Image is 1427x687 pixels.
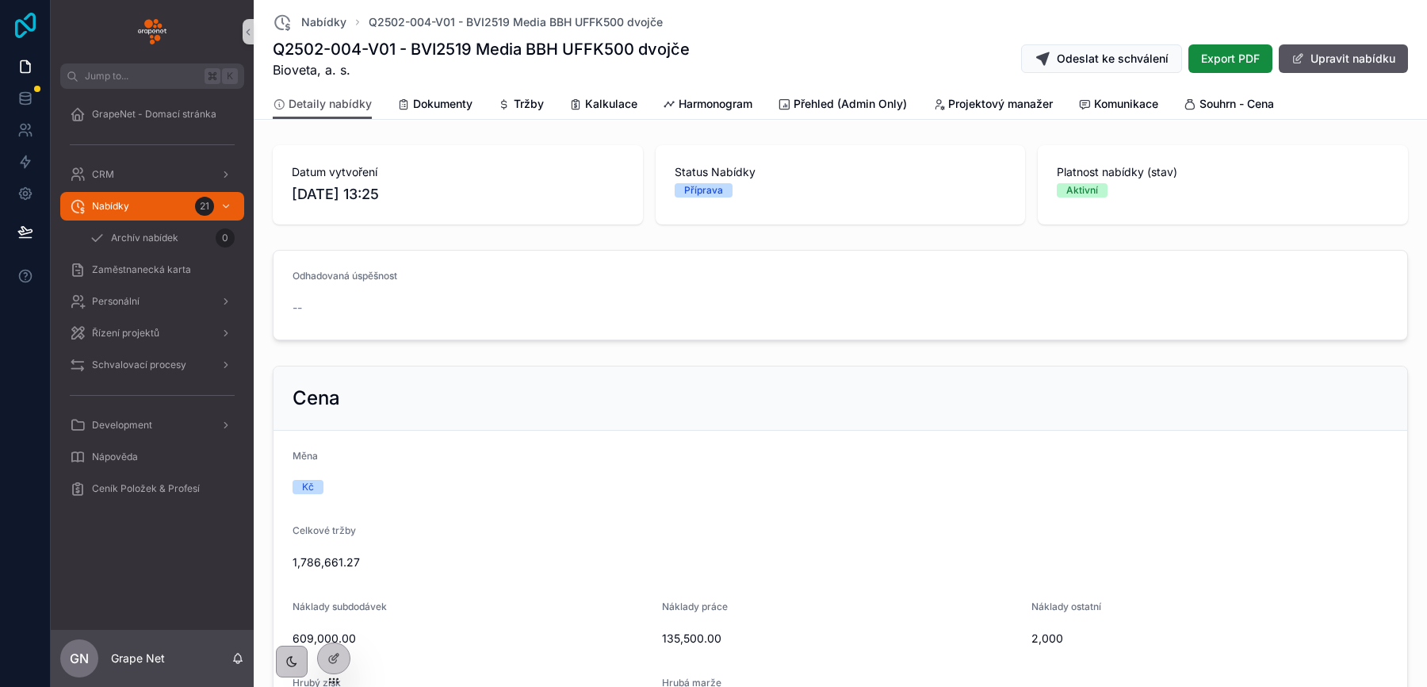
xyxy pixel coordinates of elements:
[1279,44,1408,73] button: Upravit nabídku
[1184,90,1274,121] a: Souhrn - Cena
[679,96,752,112] span: Harmonogram
[92,327,159,340] span: Řízení projektů
[1031,601,1101,612] span: Náklady ostatní
[1094,96,1158,112] span: Komunikace
[293,555,1388,570] span: 1,786,661.27
[778,90,907,121] a: Přehled (Admin Only)
[92,295,140,308] span: Personální
[293,300,302,316] span: --
[663,90,752,121] a: Harmonogram
[79,224,244,252] a: Archív nabídek0
[1078,90,1158,121] a: Komunikace
[293,631,649,647] span: 609,000.00
[585,96,637,112] span: Kalkulace
[1021,44,1182,73] button: Odeslat ke schválení
[60,160,244,189] a: CRM
[662,601,728,612] span: Náklady práce
[216,228,235,248] div: 0
[60,351,244,379] a: Schvalovací procesy
[1188,44,1272,73] button: Export PDF
[514,96,544,112] span: Tržby
[273,38,690,60] h1: Q2502-004-V01 - BVI2519 Media BBH UFFK500 dvojče
[662,631,1019,647] span: 135,500.00
[932,90,1053,121] a: Projektový manažer
[289,96,372,112] span: Detaily nabídky
[292,164,624,180] span: Datum vytvoření
[1031,631,1388,647] span: 2,000
[569,90,637,121] a: Kalkulace
[111,232,178,244] span: Archív nabídek
[92,419,152,432] span: Development
[60,474,244,503] a: Ceník Položek & Profesí
[1201,51,1260,67] span: Export PDF
[948,96,1053,112] span: Projektový manažer
[111,651,165,666] p: Grape Net
[293,524,356,536] span: Celkové tržby
[498,90,544,121] a: Tržby
[60,319,244,347] a: Řízení projektů
[1066,183,1098,198] div: Aktivní
[302,480,314,494] div: Kč
[684,183,723,198] div: Příprava
[273,60,690,79] span: Bioveta, a. s.
[92,482,200,495] span: Ceník Položek & Profesí
[70,649,89,668] span: GN
[1057,164,1389,180] span: Platnost nabídky (stav)
[675,164,1007,180] span: Status Nabídky
[794,96,907,112] span: Přehled (Admin Only)
[92,451,138,463] span: Nápověda
[195,197,214,216] div: 21
[273,90,372,120] a: Detaily nabídky
[293,386,340,411] h2: Cena
[138,19,166,44] img: App logo
[60,100,244,129] a: GrapeNet - Domací stránka
[273,13,346,32] a: Nabídky
[51,89,254,524] div: scrollable content
[224,70,236,83] span: K
[60,63,244,89] button: Jump to...K
[293,601,387,612] span: Náklady subdodávek
[369,14,663,30] a: Q2502-004-V01 - BVI2519 Media BBH UFFK500 dvojče
[60,192,244,221] a: Nabídky21
[60,287,244,316] a: Personální
[92,359,186,371] span: Schvalovací procesy
[293,450,318,462] span: Měna
[60,443,244,471] a: Nápověda
[1057,51,1169,67] span: Odeslat ke schválení
[301,14,346,30] span: Nabídky
[397,90,472,121] a: Dokumenty
[60,255,244,284] a: Zaměstnanecká karta
[92,263,191,276] span: Zaměstnanecká karta
[293,270,397,282] span: Odhadovaná úspěšnost
[92,108,216,121] span: GrapeNet - Domací stránka
[292,183,624,205] span: [DATE] 13:25
[60,411,244,439] a: Development
[85,70,198,83] span: Jump to...
[92,200,129,213] span: Nabídky
[1199,96,1274,112] span: Souhrn - Cena
[92,168,114,181] span: CRM
[413,96,472,112] span: Dokumenty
